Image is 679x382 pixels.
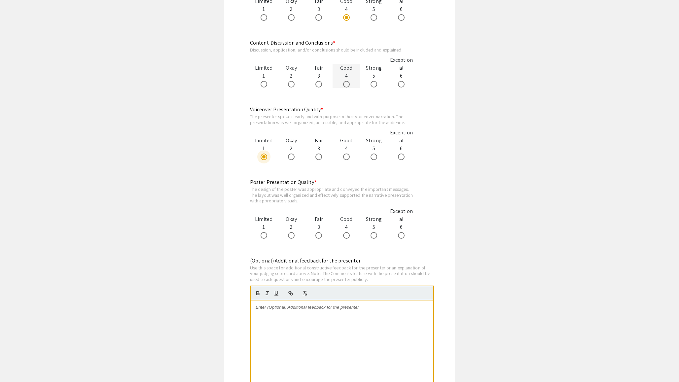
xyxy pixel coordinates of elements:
div: Fair [305,137,333,145]
div: 3 [305,64,333,88]
mat-label: Voiceover Presentation Quality [250,106,323,113]
div: 2 [277,137,305,160]
div: Strong [360,64,387,72]
div: 1 [250,64,277,88]
div: Fair [305,64,333,72]
div: 2 [277,215,305,239]
div: The design of the poster was appropriate and conveyed the important messages. The layout was well... [250,186,415,204]
div: Strong [360,137,387,145]
div: 3 [305,215,333,239]
div: Discussion, application, and/or conclusions should be included and explained. [250,47,415,53]
mat-label: (Optional) Additional feedback for the presenter [250,257,361,264]
div: Okay [277,64,305,72]
div: Limited [250,215,277,223]
div: 6 [388,129,415,160]
iframe: Chat [5,352,28,377]
div: 4 [333,215,360,239]
div: Good [333,215,360,223]
div: 5 [360,64,387,88]
div: Strong [360,215,387,223]
div: 4 [333,137,360,160]
div: 2 [277,64,305,88]
div: Good [333,137,360,145]
div: Limited [250,64,277,72]
div: 6 [388,56,415,88]
div: 5 [360,137,387,160]
div: Limited [250,137,277,145]
div: 5 [360,215,387,239]
div: 3 [305,137,333,160]
mat-label: Content-Discussion and Conclusions [250,39,336,46]
div: Use this space for additional constructive feedback for the presenter or an explanation of your j... [250,265,434,282]
div: Exceptional [388,129,415,145]
div: Okay [277,215,305,223]
div: Exceptional [388,56,415,72]
div: Exceptional [388,207,415,223]
div: Good [333,64,360,72]
div: 1 [250,137,277,160]
div: Okay [277,137,305,145]
div: 1 [250,215,277,239]
mat-label: Poster Presentation Quality [250,179,316,186]
div: 4 [333,64,360,88]
div: 6 [388,207,415,239]
div: Fair [305,215,333,223]
div: The presenter spoke clearly and with purpose in their voiceover narration. The presentation was w... [250,114,415,125]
